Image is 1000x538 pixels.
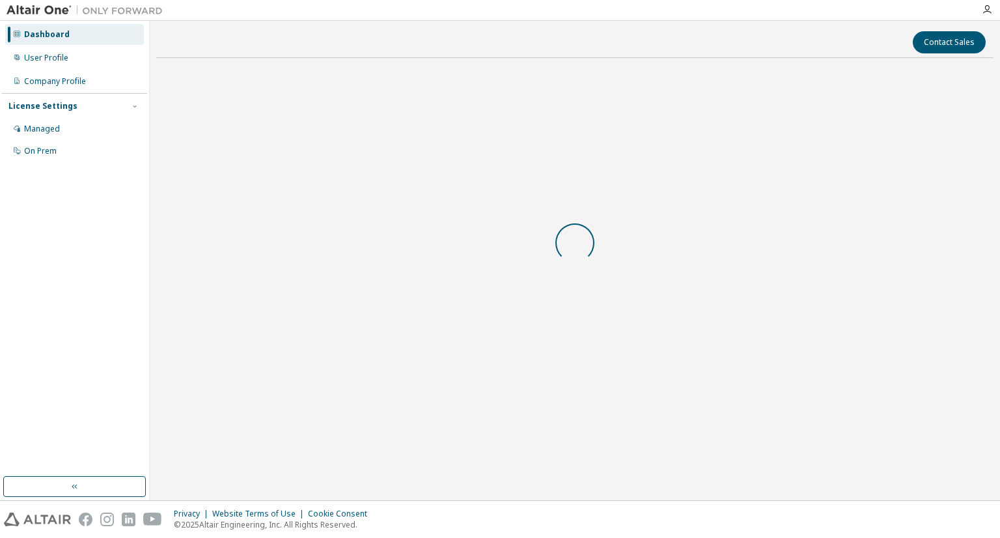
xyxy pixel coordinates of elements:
img: youtube.svg [143,513,162,526]
img: linkedin.svg [122,513,135,526]
div: Website Terms of Use [212,509,308,519]
div: On Prem [24,146,57,156]
img: Altair One [7,4,169,17]
div: Privacy [174,509,212,519]
img: facebook.svg [79,513,92,526]
img: instagram.svg [100,513,114,526]
div: User Profile [24,53,68,63]
div: Dashboard [24,29,70,40]
img: altair_logo.svg [4,513,71,526]
div: Company Profile [24,76,86,87]
div: License Settings [8,101,77,111]
div: Cookie Consent [308,509,375,519]
div: Managed [24,124,60,134]
p: © 2025 Altair Engineering, Inc. All Rights Reserved. [174,519,375,530]
button: Contact Sales [913,31,986,53]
